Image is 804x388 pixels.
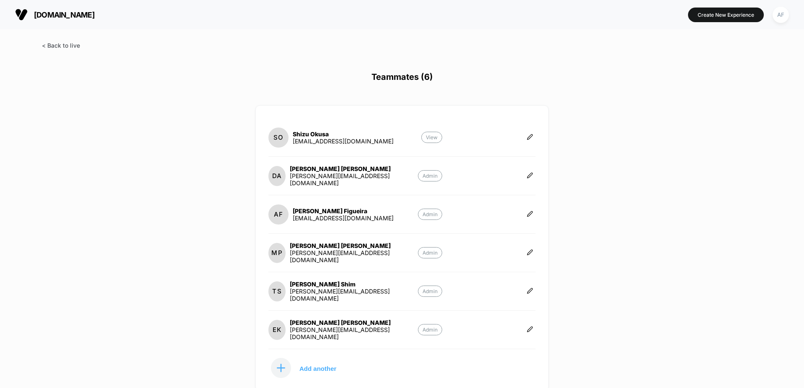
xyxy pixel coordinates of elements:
div: [PERSON_NAME][EMAIL_ADDRESS][DOMAIN_NAME] [290,326,418,340]
p: AF [274,210,283,218]
button: Add another [268,357,352,378]
p: SO [273,133,283,141]
div: [PERSON_NAME] [PERSON_NAME] [290,319,418,326]
p: MP [271,249,282,257]
p: Admin [418,324,442,335]
p: EK [273,326,281,334]
button: Create New Experience [688,8,764,22]
p: Admin [418,209,442,220]
div: [PERSON_NAME] [PERSON_NAME] [290,165,418,172]
p: Admin [418,247,442,258]
div: [PERSON_NAME][EMAIL_ADDRESS][DOMAIN_NAME] [290,249,418,263]
div: [EMAIL_ADDRESS][DOMAIN_NAME] [293,214,394,222]
div: [PERSON_NAME][EMAIL_ADDRESS][DOMAIN_NAME] [290,288,418,302]
p: DA [272,172,282,180]
div: Shizu Okusa [293,130,394,138]
div: [EMAIL_ADDRESS][DOMAIN_NAME] [293,138,394,145]
div: [PERSON_NAME] [PERSON_NAME] [290,242,418,249]
div: [PERSON_NAME] Shim [290,281,418,288]
div: [PERSON_NAME] Figueira [293,207,394,214]
button: AF [770,6,791,23]
p: View [421,132,442,143]
img: Visually logo [15,8,28,21]
button: [DOMAIN_NAME] [13,8,97,21]
p: Admin [418,170,442,181]
p: TS [272,287,281,295]
div: AF [773,7,789,23]
div: [PERSON_NAME][EMAIL_ADDRESS][DOMAIN_NAME] [290,172,418,186]
p: Add another [299,366,336,370]
p: Admin [418,286,442,297]
span: [DOMAIN_NAME] [34,10,95,19]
